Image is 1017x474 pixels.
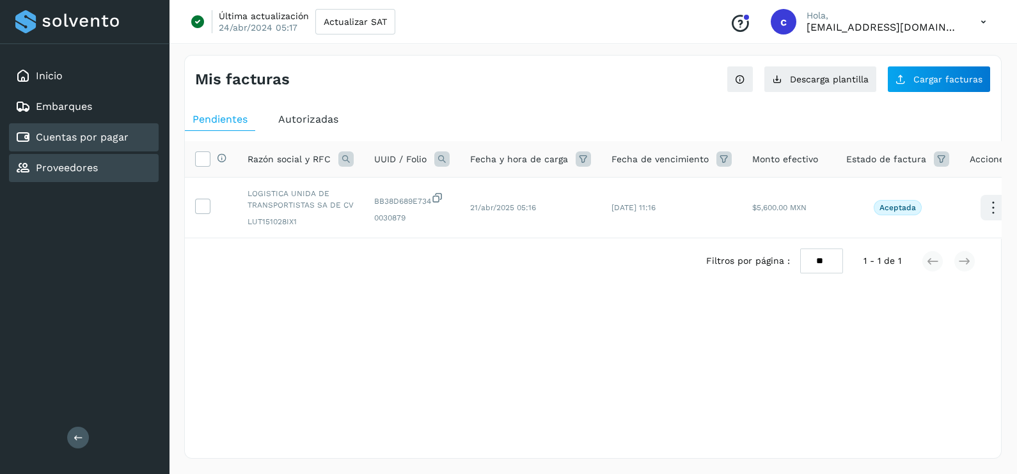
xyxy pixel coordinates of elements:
[278,113,338,125] span: Autorizadas
[374,212,450,224] span: 0030879
[706,254,790,268] span: Filtros por página :
[315,9,395,34] button: Actualizar SAT
[219,22,297,33] p: 24/abr/2024 05:17
[248,188,354,211] span: LOGISTICA UNIDA DE TRANSPORTISTAS SA DE CV
[611,153,709,166] span: Fecha de vencimiento
[879,203,916,212] p: Aceptada
[807,10,960,21] p: Hola,
[752,153,818,166] span: Monto efectivo
[470,203,536,212] span: 21/abr/2025 05:16
[9,93,159,121] div: Embarques
[807,21,960,33] p: contabilidad@primelogistics.com.mx
[324,17,387,26] span: Actualizar SAT
[195,70,290,89] h4: Mis facturas
[790,75,869,84] span: Descarga plantilla
[887,66,991,93] button: Cargar facturas
[36,70,63,82] a: Inicio
[913,75,982,84] span: Cargar facturas
[193,113,248,125] span: Pendientes
[470,153,568,166] span: Fecha y hora de carga
[9,154,159,182] div: Proveedores
[752,203,807,212] span: $5,600.00 MXN
[970,153,1009,166] span: Acciones
[764,66,877,93] button: Descarga plantilla
[611,203,656,212] span: [DATE] 11:16
[9,123,159,151] div: Cuentas por pagar
[36,100,92,112] a: Embarques
[248,153,331,166] span: Razón social y RFC
[846,153,926,166] span: Estado de factura
[219,10,309,22] p: Última actualización
[36,162,98,174] a: Proveedores
[863,254,901,268] span: 1 - 1 de 1
[374,153,427,166] span: UUID / Folio
[9,62,159,90] div: Inicio
[374,192,450,207] span: BB38D689E734
[248,216,354,227] span: LUT151028IX1
[36,131,129,143] a: Cuentas por pagar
